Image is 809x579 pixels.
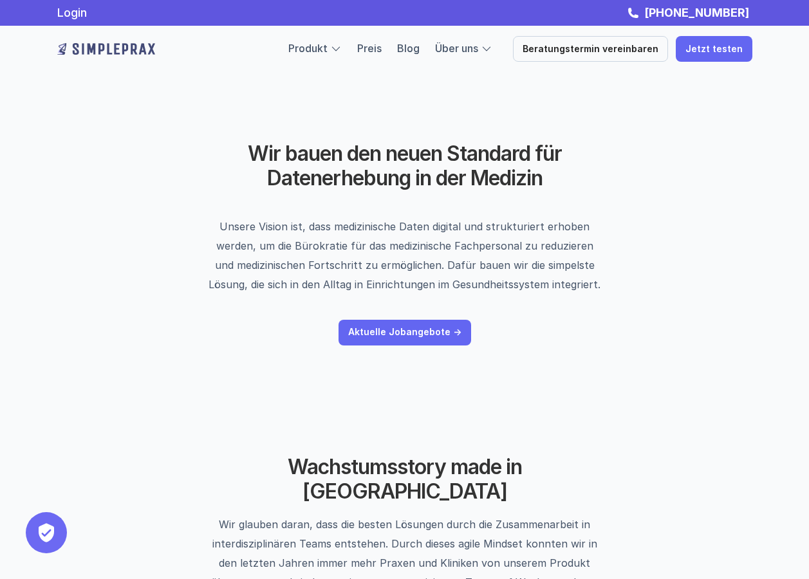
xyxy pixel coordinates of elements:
[676,36,752,62] a: Jetzt testen
[523,44,658,55] p: Beratungstermin vereinbaren
[244,455,566,504] h2: Wachstumsstory made in [GEOGRAPHIC_DATA]
[288,42,328,55] a: Produkt
[435,42,478,55] a: Über uns
[57,6,87,19] a: Login
[397,42,420,55] a: Blog
[685,44,743,55] p: Jetzt testen
[641,6,752,19] a: [PHONE_NUMBER]
[513,36,668,62] a: Beratungstermin vereinbaren
[644,6,749,19] strong: [PHONE_NUMBER]
[339,320,471,345] a: Aktuelle Jobangebote ->
[348,327,461,338] p: Aktuelle Jobangebote ->
[183,142,627,191] h2: Wir bauen den neuen Standard für Datenerhebung in der Medizin
[208,217,602,294] p: Unsere Vision ist, dass medizinische Daten digital und strukturiert erhoben werden, um die Bürokr...
[357,42,382,55] a: Preis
